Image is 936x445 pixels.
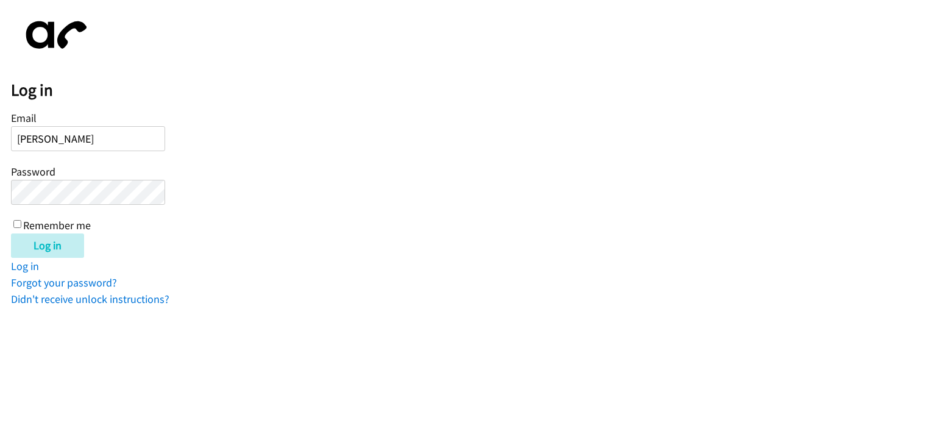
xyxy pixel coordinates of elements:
h2: Log in [11,80,936,101]
label: Password [11,165,55,179]
a: Forgot your password? [11,276,117,290]
a: Log in [11,259,39,273]
label: Email [11,111,37,125]
input: Log in [11,233,84,258]
label: Remember me [23,218,91,232]
a: Didn't receive unlock instructions? [11,292,169,306]
img: aphone-8a226864a2ddd6a5e75d1ebefc011f4aa8f32683c2d82f3fb0802fe031f96514.svg [11,11,96,59]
